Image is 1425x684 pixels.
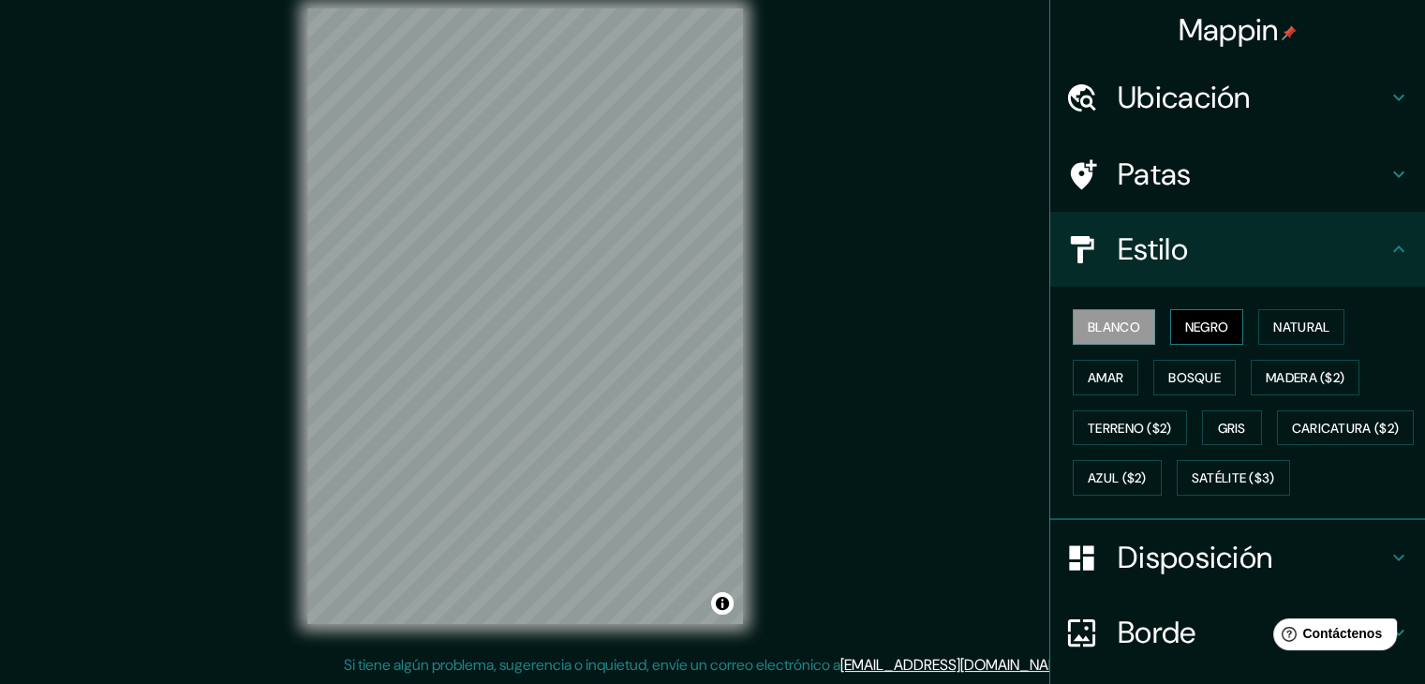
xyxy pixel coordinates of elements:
[1282,25,1297,40] img: pin-icon.png
[1153,360,1236,395] button: Bosque
[1118,155,1192,194] font: Patas
[1050,520,1425,595] div: Disposición
[1073,410,1187,446] button: Terreno ($2)
[1073,360,1138,395] button: Amar
[1277,410,1415,446] button: Caricatura ($2)
[1170,309,1244,345] button: Negro
[1073,309,1155,345] button: Blanco
[1118,230,1188,269] font: Estilo
[1088,369,1123,386] font: Amar
[1168,369,1221,386] font: Bosque
[1273,319,1329,335] font: Natural
[1118,613,1196,652] font: Borde
[1050,595,1425,670] div: Borde
[1118,78,1251,117] font: Ubicación
[1088,319,1140,335] font: Blanco
[1266,369,1344,386] font: Madera ($2)
[1073,460,1162,496] button: Azul ($2)
[1192,470,1275,487] font: Satélite ($3)
[1202,410,1262,446] button: Gris
[1118,538,1272,577] font: Disposición
[307,8,743,624] canvas: Mapa
[1251,360,1359,395] button: Madera ($2)
[1258,309,1344,345] button: Natural
[1179,10,1279,50] font: Mappin
[840,655,1072,675] a: [EMAIL_ADDRESS][DOMAIN_NAME]
[1292,420,1400,437] font: Caricatura ($2)
[1088,420,1172,437] font: Terreno ($2)
[344,655,840,675] font: Si tiene algún problema, sugerencia o inquietud, envíe un correo electrónico a
[1218,420,1246,437] font: Gris
[1258,611,1404,663] iframe: Lanzador de widgets de ayuda
[711,592,734,615] button: Activar o desactivar atribución
[1177,460,1290,496] button: Satélite ($3)
[1050,60,1425,135] div: Ubicación
[1185,319,1229,335] font: Negro
[1050,137,1425,212] div: Patas
[1088,470,1147,487] font: Azul ($2)
[1050,212,1425,287] div: Estilo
